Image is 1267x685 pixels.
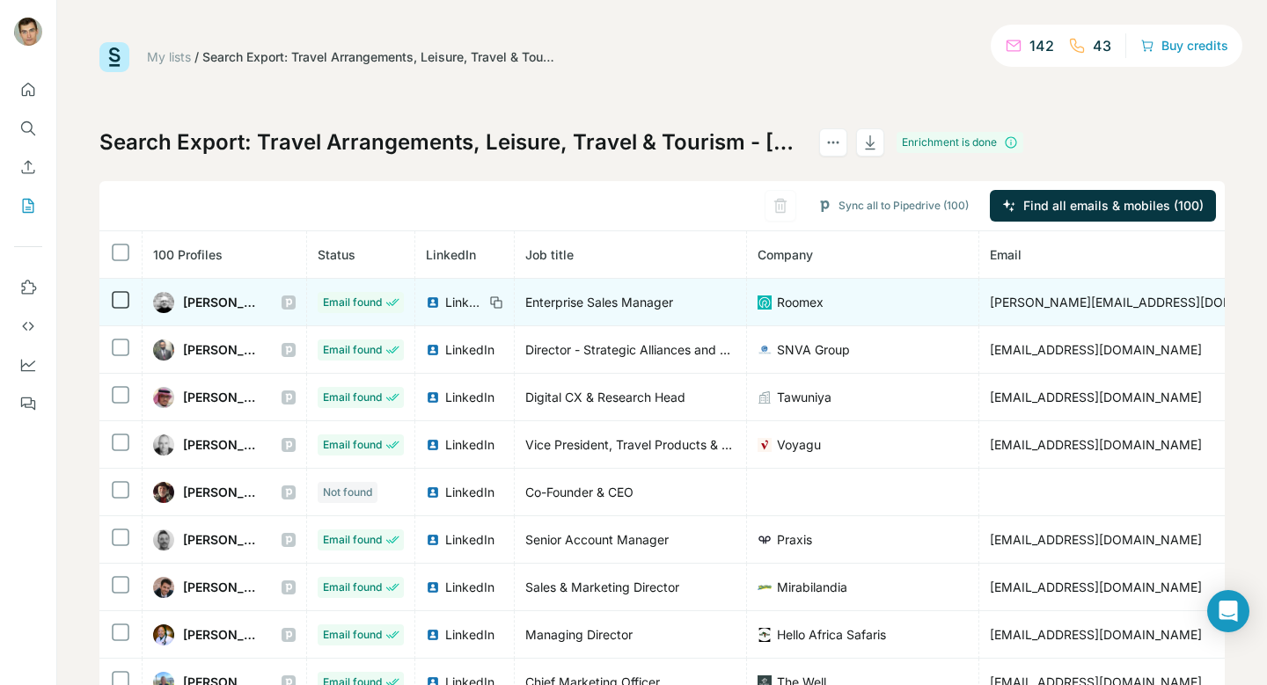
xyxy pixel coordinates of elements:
span: LinkedIn [445,531,494,549]
img: company-logo [758,438,772,452]
span: [EMAIL_ADDRESS][DOMAIN_NAME] [990,390,1202,404]
span: [PERSON_NAME] [183,531,264,549]
span: [EMAIL_ADDRESS][DOMAIN_NAME] [990,579,1202,594]
img: company-logo [758,533,772,547]
span: Email found [323,342,382,358]
button: Buy credits [1140,33,1228,58]
button: Dashboard [14,349,42,381]
span: Enterprise Sales Manager [525,295,673,310]
span: LinkedIn [445,389,494,406]
img: Avatar [153,577,174,598]
span: [PERSON_NAME] [183,579,264,596]
img: LinkedIn logo [426,628,440,642]
span: Job title [525,247,574,262]
span: Sales & Marketing Director [525,579,679,594]
img: Avatar [153,292,174,313]
span: LinkedIn [445,436,494,454]
button: actions [819,128,847,157]
img: company-logo [758,580,772,594]
button: Find all emails & mobiles (100) [990,190,1216,222]
span: Vice President, Travel Products & Partnerships [525,437,794,452]
span: LinkedIn [445,294,484,311]
span: [EMAIL_ADDRESS][DOMAIN_NAME] [990,532,1202,547]
img: LinkedIn logo [426,533,440,547]
span: [PERSON_NAME] [183,626,264,644]
span: Email found [323,579,382,595]
img: Avatar [153,434,174,455]
span: [PERSON_NAME] [183,484,264,501]
div: Enrichment is done [897,132,1023,153]
img: LinkedIn logo [426,438,440,452]
span: Senior Account Manager [525,532,669,547]
span: Director - Strategic Alliances and Partnerships [525,342,792,357]
img: company-logo [758,628,772,642]
p: 142 [1029,35,1054,56]
img: LinkedIn logo [426,390,440,404]
span: [EMAIL_ADDRESS][DOMAIN_NAME] [990,627,1202,642]
span: LinkedIn [445,626,494,644]
span: [PERSON_NAME] [183,436,264,454]
img: Avatar [153,624,174,645]
button: Enrich CSV [14,151,42,183]
span: Hello Africa Safaris [777,626,886,644]
span: Roomex [777,294,824,311]
span: Email [990,247,1022,262]
img: Surfe Logo [99,42,129,72]
button: Quick start [14,74,42,106]
div: Search Export: Travel Arrangements, Leisure, Travel & Tourism - [DATE] 15:16 [202,48,554,66]
span: [EMAIL_ADDRESS][DOMAIN_NAME] [990,437,1202,452]
span: LinkedIn [445,579,494,596]
img: Avatar [153,339,174,361]
span: Praxis [777,531,812,549]
span: Digital CX & Research Head [525,390,685,404]
span: LinkedIn [426,247,476,262]
span: Find all emails & mobiles (100) [1023,197,1204,215]
h1: Search Export: Travel Arrangements, Leisure, Travel & Tourism - [DATE] 15:16 [99,128,803,157]
span: SNVA Group [777,341,850,359]
img: LinkedIn logo [426,343,440,357]
img: Avatar [153,529,174,550]
img: Avatar [14,18,42,46]
span: [PERSON_NAME] [183,389,264,406]
span: [PERSON_NAME] [183,341,264,359]
img: Avatar [153,387,174,408]
span: Co-Founder & CEO [525,485,633,499]
span: Tawuniya [777,389,831,406]
a: My lists [147,49,191,64]
span: Mirabilandia [777,579,847,596]
span: Company [758,247,813,262]
img: Avatar [153,482,174,503]
img: LinkedIn logo [426,485,440,499]
span: [PERSON_NAME] [183,294,264,311]
button: My lists [14,190,42,222]
button: Search [14,113,42,144]
button: Use Surfe API [14,310,42,342]
button: Use Surfe on LinkedIn [14,272,42,303]
span: LinkedIn [445,484,494,501]
p: 43 [1093,35,1111,56]
span: LinkedIn [445,341,494,359]
span: Voyagu [777,436,821,454]
span: 100 Profiles [153,247,223,262]
div: Open Intercom Messenger [1207,590,1249,632]
span: Managing Director [525,627,633,642]
img: LinkedIn logo [426,580,440,594]
img: LinkedIn logo [426,295,440,310]
span: Email found [323,437,382,453]
span: Email found [323,390,382,405]
span: Email found [323,627,382,643]
img: company-logo [758,343,772,357]
img: company-logo [758,295,772,310]
span: Email found [323,295,382,310]
span: [EMAIL_ADDRESS][DOMAIN_NAME] [990,342,1202,357]
span: Not found [323,485,372,500]
button: Sync all to Pipedrive (100) [805,193,981,219]
li: / [194,48,199,66]
button: Feedback [14,388,42,419]
span: Email found [323,532,382,548]
span: Status [318,247,355,262]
